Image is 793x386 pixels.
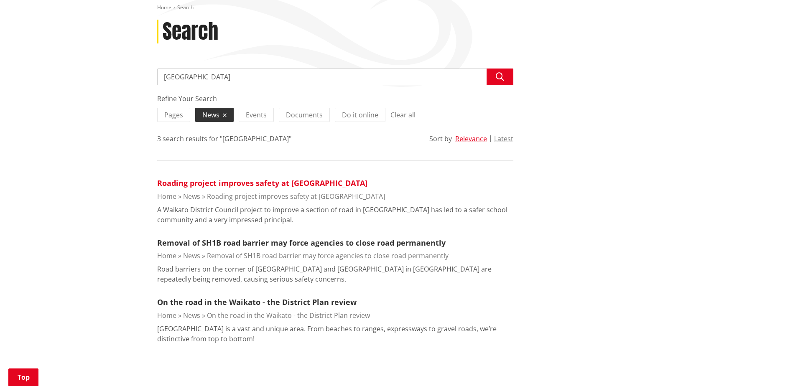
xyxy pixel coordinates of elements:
span: Documents [286,110,323,119]
a: News [183,311,200,320]
iframe: Messenger Launcher [755,351,785,381]
span: Pages [164,110,183,119]
span: Do it online [342,110,378,119]
p: A Waikato District Council project to improve a section of road in [GEOGRAPHIC_DATA] has led to a... [157,205,513,225]
a: On the road in the Waikato - the District Plan review [207,311,370,320]
a: Top [8,368,38,386]
a: Removal of SH1B road barrier may force agencies to close road permanently [157,238,446,248]
button: Relevance [455,135,487,142]
div: Sort by [429,134,452,144]
p: Road barriers on the corner of [GEOGRAPHIC_DATA] and [GEOGRAPHIC_DATA] in [GEOGRAPHIC_DATA] are r... [157,264,513,284]
h1: Search [163,20,218,44]
a: Home [157,311,176,320]
p: [GEOGRAPHIC_DATA] is a vast and unique area. From beaches to ranges, expressways to gravel roads,... [157,324,513,344]
a: On the road in the Waikato - the District Plan review [157,297,357,307]
input: Search input [157,69,513,85]
span: Search [177,4,194,11]
a: Home [157,4,171,11]
span: Events [246,110,267,119]
div: 3 search results for "[GEOGRAPHIC_DATA]" [157,134,291,144]
a: Removal of SH1B road barrier may force agencies to close road permanently [207,251,449,260]
a: Home [157,251,176,260]
a: Roading project improves safety at [GEOGRAPHIC_DATA] [157,178,367,188]
a: Home [157,192,176,201]
nav: breadcrumb [157,4,636,11]
button: Latest [494,135,513,142]
a: News [183,192,200,201]
span: News [202,110,219,119]
a: Roading project improves safety at [GEOGRAPHIC_DATA] [207,192,385,201]
a: News [183,251,200,260]
div: Refine Your Search [157,94,513,104]
button: Clear all [390,108,416,122]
